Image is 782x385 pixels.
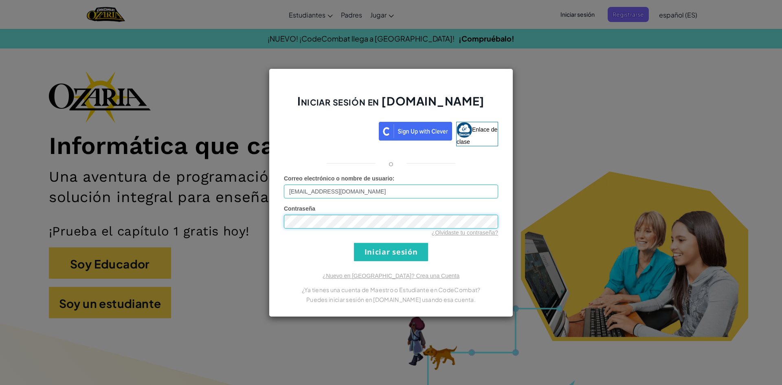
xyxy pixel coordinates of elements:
[457,126,497,145] font: Enlace de clase
[457,122,472,138] img: classlink-logo-small.png
[297,94,484,108] font: Iniciar sesión en [DOMAIN_NAME]
[379,122,452,141] img: clever_sso_button@2x.png
[302,286,481,293] font: ¿Ya tienes una cuenta de Maestro o Estudiante en CodeCombat?
[284,175,393,182] font: Correo electrónico o nombre de usuario
[280,121,379,139] iframe: Botón Iniciar sesión con Google
[284,205,315,212] font: Contraseña
[393,175,395,182] font: :
[354,243,428,261] input: Iniciar sesión
[323,273,459,279] a: ¿Nuevo en [GEOGRAPHIC_DATA]? Crea una Cuenta
[432,229,498,236] a: ¿Olvidaste tu contraseña?
[389,158,393,168] font: o
[306,296,476,303] font: Puedes iniciar sesión en [DOMAIN_NAME] usando esa cuenta.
